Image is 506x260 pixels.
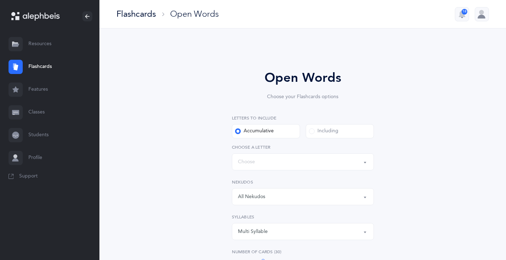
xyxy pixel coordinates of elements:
[232,115,374,121] label: Letters to include
[235,128,274,135] div: Accumulative
[232,188,374,205] button: All Nekudos
[238,158,255,166] div: Choose
[232,144,374,150] label: Choose a letter
[232,249,374,255] label: Number of Cards (30)
[212,68,394,87] div: Open Words
[232,223,374,240] button: Multi Syllable
[238,193,265,201] div: All Nekudos
[462,9,467,15] div: 18
[212,93,394,101] div: Choose your Flashcards options
[170,8,219,20] div: Open Words
[19,173,38,180] span: Support
[309,128,338,135] div: Including
[238,228,268,235] div: Multi Syllable
[232,179,374,185] label: Nekudos
[455,7,469,21] button: 18
[232,214,374,220] label: Syllables
[116,8,156,20] div: Flashcards
[232,153,374,170] button: Choose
